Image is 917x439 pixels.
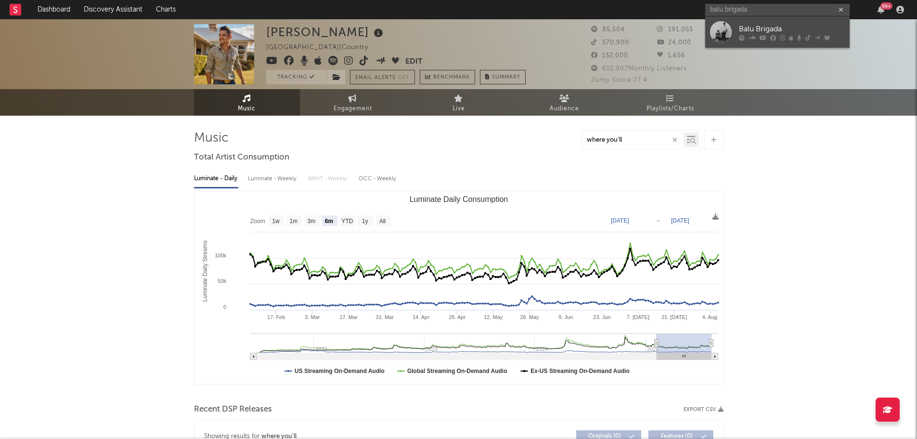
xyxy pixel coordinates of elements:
span: 1,656 [657,53,685,59]
a: Engagement [300,89,406,116]
button: Edit [405,56,423,68]
input: Search by song name or URL [582,136,684,144]
span: Benchmark [433,72,470,83]
text: 1w [272,218,280,225]
text: 21. [DATE] [661,314,687,320]
text: 14. Apr [413,314,429,320]
text: Global Streaming On-Demand Audio [407,368,507,374]
span: Total Artist Consumption [194,152,289,163]
button: Export CSV [684,407,723,412]
span: Live [452,103,465,115]
input: Search for artists [705,4,850,16]
a: Benchmark [420,70,475,84]
div: OCC - Weekly [359,171,397,187]
text: [DATE] [611,217,629,224]
div: Luminate - Weekly [248,171,298,187]
text: 0 [223,304,226,310]
a: Live [406,89,512,116]
text: Luminate Daily Consumption [409,195,508,203]
span: 24,000 [657,40,691,46]
text: YTD [341,218,353,225]
span: Music [238,103,256,115]
em: Off [398,75,410,80]
text: 17. Feb [267,314,285,320]
text: Ex-US Streaming On-Demand Audio [530,368,630,374]
text: 9. Jun [558,314,573,320]
span: 570,900 [591,40,629,46]
span: 85,504 [591,27,625,33]
text: 17. Mar [339,314,358,320]
span: 191,055 [657,27,693,33]
button: Email AlertsOff [350,70,415,84]
div: [PERSON_NAME] [266,24,386,40]
a: Balu Brigada [705,16,850,48]
a: Playlists/Charts [618,89,723,116]
div: [GEOGRAPHIC_DATA] | Country [266,42,379,53]
text: 28. Apr [449,314,465,320]
span: Playlists/Charts [646,103,694,115]
span: Jump Score: 77.4 [591,77,647,83]
text: 50k [218,278,226,284]
text: 1m [289,218,297,225]
text: Zoom [250,218,265,225]
button: Summary [480,70,526,84]
span: 612,907 Monthly Listeners [591,66,687,72]
text: 100k [215,253,226,258]
text: [DATE] [671,217,689,224]
text: Luminate Daily Streams [202,240,208,302]
text: 3m [307,218,315,225]
text: US Streaming On-Demand Audio [295,368,385,374]
span: Recent DSP Releases [194,404,272,415]
text: 4. Aug [702,314,717,320]
text: 1y [362,218,368,225]
svg: Luminate Daily Consumption [194,191,723,384]
span: Engagement [334,103,372,115]
div: Luminate - Daily [194,171,238,187]
button: 99+ [878,6,884,13]
text: 6m [324,218,333,225]
text: 12. May [484,314,503,320]
span: Summary [492,75,520,80]
div: 99 + [880,2,892,10]
a: Music [194,89,300,116]
a: Audience [512,89,618,116]
span: Audience [550,103,579,115]
text: 7. [DATE] [627,314,649,320]
button: Tracking [266,70,326,84]
div: Balu Brigada [739,23,845,35]
text: 23. Jun [593,314,610,320]
text: → [655,217,661,224]
text: 26. May [520,314,539,320]
text: 31. Mar [375,314,394,320]
span: 132,000 [591,53,628,59]
text: All [379,218,385,225]
text: 3. Mar [305,314,320,320]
